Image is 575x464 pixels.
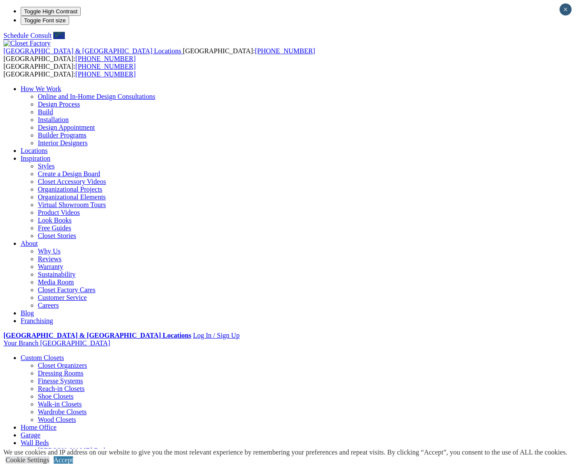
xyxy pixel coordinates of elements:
[38,217,72,224] a: Look Books
[21,7,81,16] button: Toggle High Contrast
[21,16,69,25] button: Toggle Font size
[38,416,76,423] a: Wood Closets
[38,362,87,369] a: Closet Organizers
[38,408,87,415] a: Wardrobe Closets
[38,271,76,278] a: Sustainability
[38,286,95,293] a: Closet Factory Cares
[38,247,61,255] a: Why Us
[21,431,40,439] a: Garage
[38,393,73,400] a: Shoe Closets
[38,162,55,170] a: Styles
[3,32,52,39] a: Schedule Consult
[76,55,136,62] a: [PHONE_NUMBER]
[38,93,155,100] a: Online and In-Home Design Consultations
[3,332,191,339] a: [GEOGRAPHIC_DATA] & [GEOGRAPHIC_DATA] Locations
[38,178,106,185] a: Closet Accessory Videos
[38,447,108,454] a: [PERSON_NAME] Beds
[21,424,57,431] a: Home Office
[38,294,87,301] a: Customer Service
[21,85,61,92] a: How We Work
[53,32,65,39] a: Call
[38,278,74,286] a: Media Room
[76,70,136,78] a: [PHONE_NUMBER]
[21,439,49,446] a: Wall Beds
[38,108,53,116] a: Build
[38,101,80,108] a: Design Process
[38,255,61,263] a: Reviews
[76,63,136,70] a: [PHONE_NUMBER]
[38,369,83,377] a: Dressing Rooms
[38,124,95,131] a: Design Appointment
[193,332,239,339] a: Log In / Sign Up
[21,317,53,324] a: Franchising
[21,155,50,162] a: Inspiration
[54,456,73,464] a: Accept
[38,139,88,147] a: Interior Designers
[3,40,51,47] img: Closet Factory
[24,8,77,15] span: Toggle High Contrast
[38,193,106,201] a: Organizational Elements
[24,17,66,24] span: Toggle Font size
[38,385,85,392] a: Reach-in Closets
[38,377,83,385] a: Finesse Systems
[40,339,110,347] span: [GEOGRAPHIC_DATA]
[38,116,69,123] a: Installation
[38,201,106,208] a: Virtual Showroom Tours
[3,47,315,62] span: [GEOGRAPHIC_DATA]: [GEOGRAPHIC_DATA]:
[255,47,315,55] a: [PHONE_NUMBER]
[3,339,38,347] span: Your Branch
[38,224,71,232] a: Free Guides
[3,47,181,55] span: [GEOGRAPHIC_DATA] & [GEOGRAPHIC_DATA] Locations
[560,3,572,15] button: Close
[38,400,82,408] a: Walk-in Closets
[38,186,102,193] a: Organizational Projects
[3,339,110,347] a: Your Branch [GEOGRAPHIC_DATA]
[3,63,136,78] span: [GEOGRAPHIC_DATA]: [GEOGRAPHIC_DATA]:
[38,209,80,216] a: Product Videos
[6,456,49,464] a: Cookie Settings
[38,232,76,239] a: Closet Stories
[38,302,59,309] a: Careers
[21,240,38,247] a: About
[3,449,567,456] div: We use cookies and IP address on our website to give you the most relevant experience by remember...
[38,263,63,270] a: Warranty
[21,309,34,317] a: Blog
[21,147,48,154] a: Locations
[38,170,100,177] a: Create a Design Board
[3,47,183,55] a: [GEOGRAPHIC_DATA] & [GEOGRAPHIC_DATA] Locations
[21,354,64,361] a: Custom Closets
[38,131,86,139] a: Builder Programs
